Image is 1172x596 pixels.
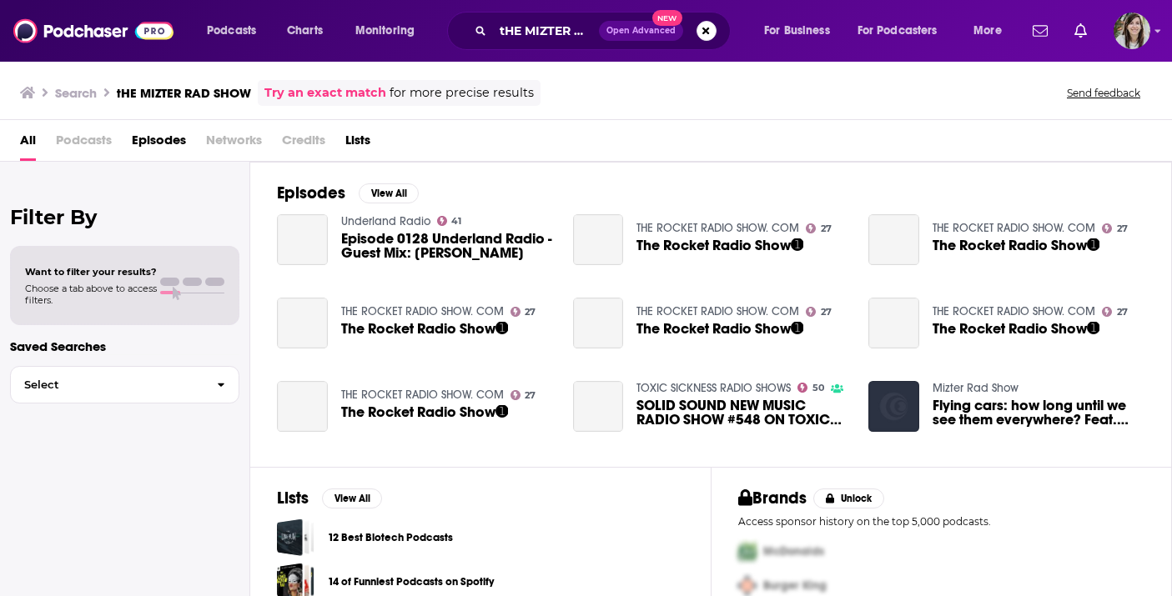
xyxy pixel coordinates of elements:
button: Open AdvancedNew [599,21,683,41]
a: THE ROCKET RADIO SHOW. COM [341,388,504,402]
a: The Rocket Radio Show➊ [933,238,1099,253]
h2: Lists [277,488,309,508]
a: Episode 0128 Underland Radio - Guest Mix: Mizter Bonezz [341,232,553,260]
span: Episode 0128 Underland Radio - Guest Mix: [PERSON_NAME] [341,232,553,260]
a: The Rocket Radio Show➊ [868,298,919,348]
span: 27 [525,308,536,316]
a: SOLID SOUND NEW MUSIC RADIO SHOW #548 ON TOXIC SICKNESS / JUNE / 2024 [636,398,848,427]
span: Open Advanced [606,27,676,35]
a: The Rocket Radio Show➊ [341,405,508,419]
span: 27 [821,308,832,316]
a: All [20,127,36,161]
a: The Rocket Radio Show➊ [933,322,1099,336]
span: Burger King [763,578,827,593]
span: for more precise results [390,83,534,103]
p: Access sponsor history on the top 5,000 podcasts. [738,515,1145,528]
div: Search podcasts, credits, & more... [463,12,747,50]
span: Credits [282,127,325,161]
span: More [973,19,1002,43]
a: THE ROCKET RADIO SHOW. COM [636,221,799,235]
span: Podcasts [207,19,256,43]
span: Want to filter your results? [25,266,157,278]
button: Unlock [813,488,884,508]
input: Search podcasts, credits, & more... [493,18,599,44]
button: open menu [344,18,436,44]
a: Flying cars: how long until we see them everywhere? Feat. Akash Mishra - UAV pilot from EHang [933,398,1144,427]
a: 41 [437,216,462,226]
a: Show notifications dropdown [1068,17,1094,45]
span: 27 [1117,225,1128,233]
a: The Rocket Radio Show➊ [277,298,328,348]
span: McDonalds [763,544,824,558]
span: Monitoring [355,19,415,43]
a: THE ROCKET RADIO SHOW. COM [636,304,799,318]
button: Send feedback [1062,86,1145,100]
p: Saved Searches [10,338,239,354]
a: Charts [276,18,333,44]
span: For Podcasters [858,19,938,43]
a: Episode 0128 Underland Radio - Guest Mix: Mizter Bonezz [277,214,328,265]
button: open menu [195,18,278,44]
a: The Rocket Radio Show➊ [636,322,803,336]
button: View All [359,183,419,203]
a: THE ROCKET RADIO SHOW. COM [933,304,1095,318]
a: THE ROCKET RADIO SHOW. COM [341,304,504,318]
span: Charts [287,19,323,43]
span: For Business [764,19,830,43]
a: SOLID SOUND NEW MUSIC RADIO SHOW #548 ON TOXIC SICKNESS / JUNE / 2024 [573,381,624,432]
img: User Profile [1114,13,1150,49]
h3: Search [55,85,97,101]
h3: tHE MIZTER RAD SHOW [117,85,251,101]
a: Episodes [132,127,186,161]
a: The Rocket Radio Show➊ [868,214,919,265]
span: Choose a tab above to access filters. [25,283,157,306]
a: Show notifications dropdown [1026,17,1054,45]
img: Podchaser - Follow, Share and Rate Podcasts [13,15,174,47]
a: 50 [797,383,824,393]
a: Lists [345,127,370,161]
span: Flying cars: how long until we see them everywhere? Feat. [PERSON_NAME] - UAV pilot from [GEOGRAP... [933,398,1144,427]
button: open menu [752,18,851,44]
a: The Rocket Radio Show➊ [277,381,328,432]
span: The Rocket Radio Show➊ [636,238,803,253]
button: open menu [962,18,1023,44]
a: THE ROCKET RADIO SHOW. COM [933,221,1095,235]
img: First Pro Logo [732,534,763,568]
h2: Brands [738,488,807,508]
button: Select [10,366,239,403]
button: open menu [847,18,962,44]
a: 27 [1102,307,1128,317]
span: Podcasts [56,127,112,161]
a: The Rocket Radio Show➊ [573,214,624,265]
a: Mizter Rad Show [933,381,1019,395]
a: 12 Best Biotech Podcasts [328,528,453,547]
a: 27 [1102,223,1128,233]
span: Logged in as devinandrade [1114,13,1150,49]
span: 27 [1117,308,1128,316]
span: 50 [812,384,824,392]
a: 27 [511,390,536,400]
span: 27 [821,225,832,233]
a: 12 Best Biotech Podcasts [277,518,314,556]
a: 27 [511,307,536,317]
a: TOXIC SICKNESS RADIO SHOWS [636,381,791,395]
button: View All [322,488,382,508]
button: Show profile menu [1114,13,1150,49]
a: EpisodesView All [277,183,419,203]
span: Networks [206,127,262,161]
span: New [652,10,682,26]
span: Select [11,379,204,390]
span: 41 [451,218,461,225]
a: The Rocket Radio Show➊ [341,322,508,336]
img: Flying cars: how long until we see them everywhere? Feat. Akash Mishra - UAV pilot from EHang [868,381,919,432]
